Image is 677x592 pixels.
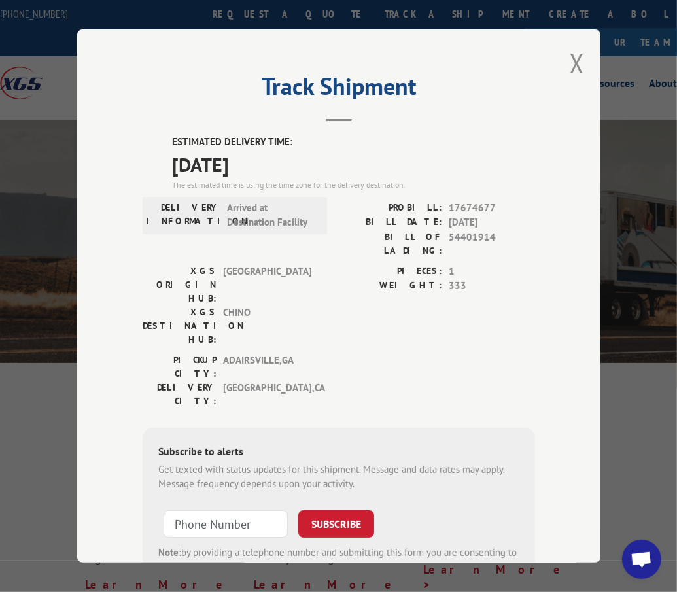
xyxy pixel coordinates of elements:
div: Open chat [622,540,661,579]
label: DELIVERY CITY: [143,381,217,408]
label: BILL DATE: [339,215,442,230]
span: ADAIRSVILLE , GA [223,353,311,381]
button: Close modal [570,46,584,80]
div: Get texted with status updates for this shipment. Message and data rates may apply. Message frequ... [158,462,519,492]
span: 333 [449,279,535,294]
span: CHINO [223,305,311,347]
span: Arrived at Destination Facility [227,201,315,230]
label: PROBILL: [339,201,442,216]
label: BILL OF LADING: [339,230,442,258]
span: [GEOGRAPHIC_DATA] , CA [223,381,311,408]
label: WEIGHT: [339,279,442,294]
div: The estimated time is using the time zone for the delivery destination. [172,179,535,191]
input: Phone Number [164,510,288,538]
strong: Note: [158,546,181,559]
label: XGS DESTINATION HUB: [143,305,217,347]
span: [DATE] [172,150,535,179]
label: PICKUP CITY: [143,353,217,381]
span: 54401914 [449,230,535,258]
label: ESTIMATED DELIVERY TIME: [172,135,535,150]
span: [DATE] [449,215,535,230]
div: by providing a telephone number and submitting this form you are consenting to be contacted by SM... [158,546,519,590]
label: DELIVERY INFORMATION: [147,201,220,230]
span: 1 [449,264,535,279]
h2: Track Shipment [143,77,535,102]
div: Subscribe to alerts [158,444,519,462]
span: [GEOGRAPHIC_DATA] [223,264,311,305]
button: SUBSCRIBE [298,510,374,538]
span: 17674677 [449,201,535,216]
label: XGS ORIGIN HUB: [143,264,217,305]
label: PIECES: [339,264,442,279]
